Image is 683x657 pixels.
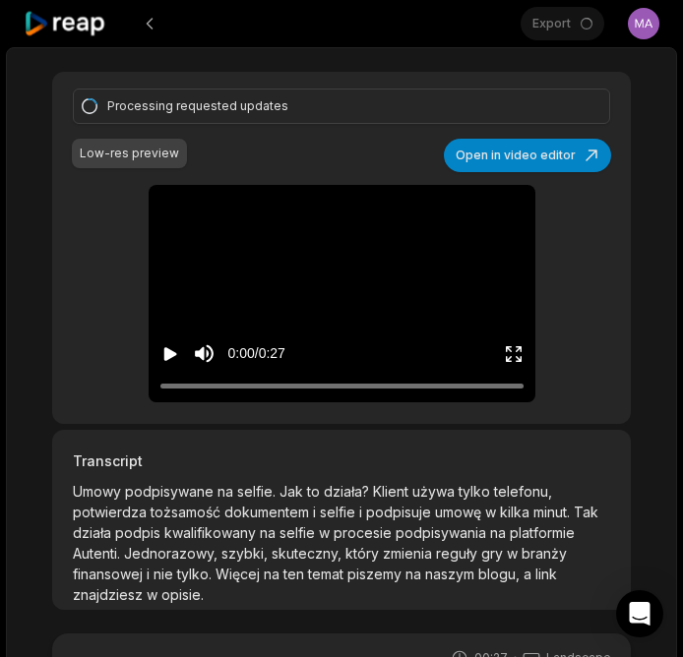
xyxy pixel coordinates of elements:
[73,483,125,500] span: Umowy
[444,139,611,172] button: Open in video editor
[504,335,524,372] button: Enter Fullscreen
[533,504,574,520] span: minut.
[522,545,567,562] span: branży
[147,586,161,603] span: w
[485,504,500,520] span: w
[73,545,124,562] span: Autenti.
[313,504,320,520] span: i
[334,524,396,541] span: procesie
[107,97,570,115] div: Processing requested updates
[320,504,359,520] span: selfie
[616,590,663,637] div: Open Intercom Messenger
[279,524,319,541] span: selfie
[366,504,435,520] span: podpisuje
[412,483,459,500] span: używa
[228,343,285,364] div: 0:00 / 0:27
[345,545,383,562] span: który
[405,566,425,582] span: na
[260,524,279,541] span: na
[500,504,533,520] span: kilka
[319,524,334,541] span: w
[307,483,324,500] span: to
[435,504,485,520] span: umowę
[237,483,279,500] span: selfie.
[216,566,264,582] span: Więcej
[279,483,307,500] span: Jak
[436,545,481,562] span: reguły
[264,566,283,582] span: na
[160,335,180,372] button: Play video
[217,483,237,500] span: na
[347,566,405,582] span: piszemy
[481,545,507,562] span: gry
[308,566,347,582] span: temat
[115,524,164,541] span: podpis
[283,566,308,582] span: ten
[73,566,147,582] span: finansowej
[124,545,221,562] span: Jednorazowy,
[425,566,478,582] span: naszym
[494,483,552,500] span: telefonu,
[73,450,610,471] h3: Transcript
[154,566,177,582] span: nie
[125,483,217,500] span: podpisywane
[524,566,535,582] span: a
[161,586,204,603] span: opisie.
[73,524,115,541] span: działa
[574,504,598,520] span: Tak
[535,566,557,582] span: link
[373,483,412,500] span: Klient
[73,586,147,603] span: znajdziesz
[80,145,179,162] div: Low-res preview
[396,524,490,541] span: podpisywania
[164,524,260,541] span: kwalifikowany
[490,524,510,541] span: na
[359,504,366,520] span: i
[151,504,224,520] span: tożsamość
[224,504,313,520] span: dokumentem
[73,504,151,520] span: potwierdza
[383,545,436,562] span: zmienia
[192,341,217,366] button: Mute sound
[507,545,522,562] span: w
[324,483,373,500] span: działa?
[478,566,524,582] span: blogu,
[177,566,216,582] span: tylko.
[147,566,154,582] span: i
[459,483,494,500] span: tylko
[272,545,345,562] span: skuteczny,
[510,524,575,541] span: platformie
[221,545,272,562] span: szybki,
